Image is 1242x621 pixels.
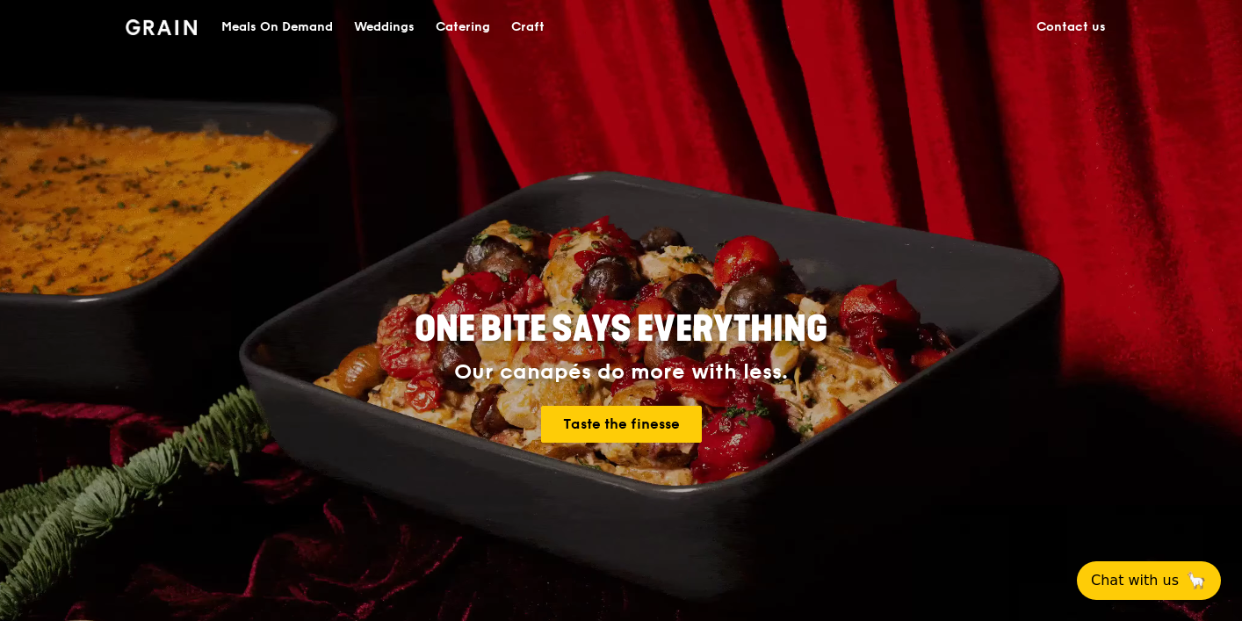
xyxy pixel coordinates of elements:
[1186,570,1207,591] span: 🦙
[305,360,937,385] div: Our canapés do more with less.
[343,1,425,54] a: Weddings
[425,1,501,54] a: Catering
[415,308,827,350] span: ONE BITE SAYS EVERYTHING
[501,1,555,54] a: Craft
[436,1,490,54] div: Catering
[1077,561,1221,600] button: Chat with us🦙
[354,1,415,54] div: Weddings
[1091,570,1179,591] span: Chat with us
[511,1,545,54] div: Craft
[541,406,702,443] a: Taste the finesse
[221,1,333,54] div: Meals On Demand
[126,19,197,35] img: Grain
[1026,1,1116,54] a: Contact us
